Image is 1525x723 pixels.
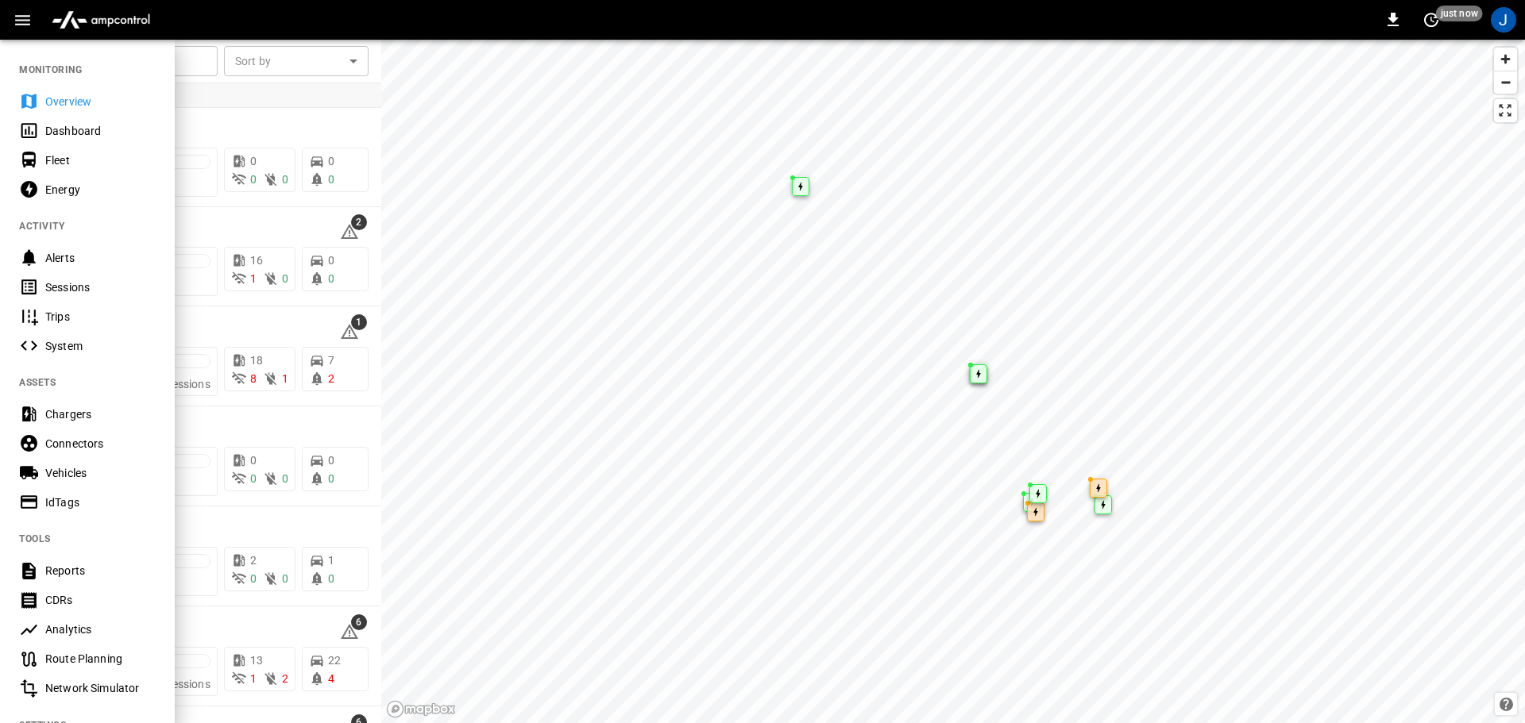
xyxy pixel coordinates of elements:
div: Fleet [45,152,156,168]
div: System [45,338,156,354]
div: profile-icon [1491,7,1516,33]
div: Connectors [45,436,156,452]
span: just now [1436,6,1483,21]
div: Network Simulator [45,680,156,696]
div: Trips [45,309,156,325]
div: Reports [45,563,156,579]
div: Vehicles [45,465,156,481]
div: IdTags [45,494,156,510]
div: Dashboard [45,123,156,139]
div: Alerts [45,250,156,266]
img: ampcontrol.io logo [45,5,156,35]
button: set refresh interval [1419,7,1444,33]
div: Overview [45,94,156,110]
div: Energy [45,182,156,198]
div: CDRs [45,592,156,608]
div: Chargers [45,406,156,422]
div: Analytics [45,621,156,637]
div: Route Planning [45,651,156,667]
div: Sessions [45,279,156,295]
